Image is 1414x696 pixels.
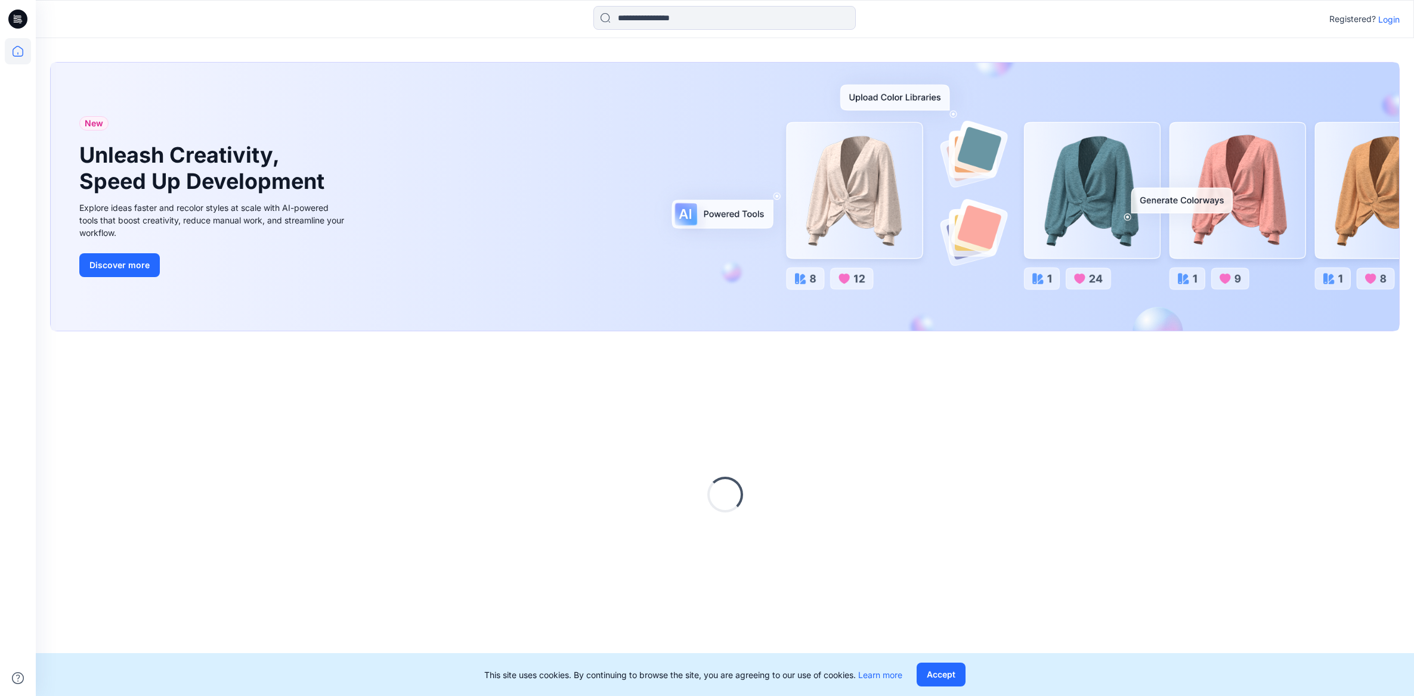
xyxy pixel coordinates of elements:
[79,253,348,277] a: Discover more
[917,663,966,686] button: Accept
[858,670,902,680] a: Learn more
[1378,13,1400,26] p: Login
[79,201,348,239] div: Explore ideas faster and recolor styles at scale with AI-powered tools that boost creativity, red...
[79,142,330,194] h1: Unleash Creativity, Speed Up Development
[79,253,160,277] button: Discover more
[1329,12,1376,26] p: Registered?
[484,669,902,681] p: This site uses cookies. By continuing to browse the site, you are agreeing to our use of cookies.
[85,116,103,130] span: New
